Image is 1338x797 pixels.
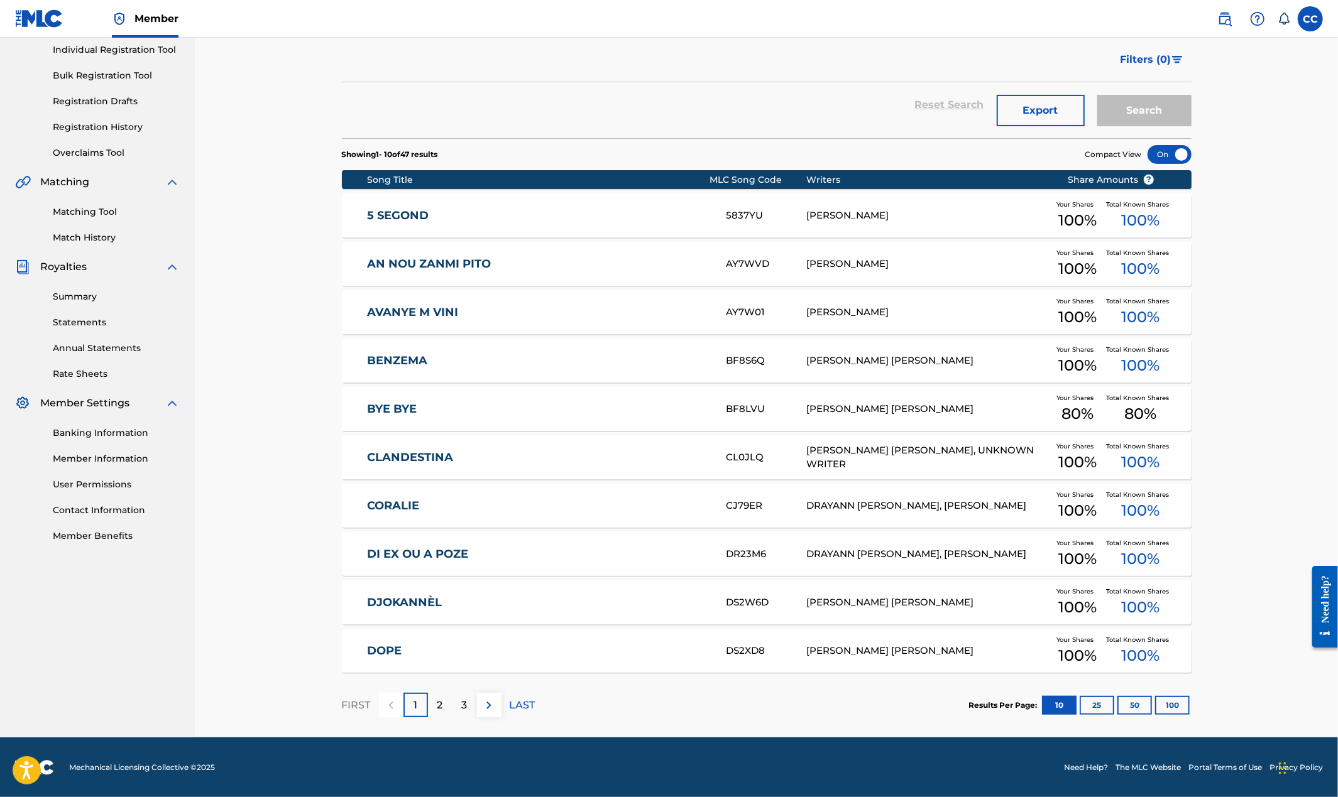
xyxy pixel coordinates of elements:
[806,644,1048,658] div: [PERSON_NAME] [PERSON_NAME]
[53,426,180,440] a: Banking Information
[1058,258,1097,280] span: 100 %
[1058,548,1097,570] span: 100 %
[726,402,806,416] div: BF8LVU
[53,146,180,160] a: Overclaims Tool
[15,259,30,274] img: Royalties
[53,316,180,329] a: Statements
[726,644,806,658] div: DS2XD8
[1056,248,1099,258] span: Your Shares
[53,342,180,355] a: Annual Statements
[40,259,87,274] span: Royalties
[53,95,180,108] a: Registration Drafts
[367,173,710,187] div: Song Title
[1056,635,1099,644] span: Your Shares
[53,367,180,381] a: Rate Sheets
[53,478,180,491] a: User Permissions
[806,354,1048,368] div: [PERSON_NAME] [PERSON_NAME]
[414,698,417,713] p: 1
[367,305,709,320] a: AVANYE M VINI
[1275,737,1338,797] iframe: Chat Widget
[342,149,438,160] p: Showing 1 - 10 of 47 results
[1298,6,1323,31] div: User Menu
[997,95,1085,126] button: Export
[1080,696,1114,715] button: 25
[53,69,180,82] a: Bulk Registration Tool
[806,499,1048,513] div: DRAYANN [PERSON_NAME], [PERSON_NAME]
[1121,209,1160,232] span: 100 %
[726,595,806,610] div: DS2W6D
[1056,200,1099,209] span: Your Shares
[53,121,180,134] a: Registration History
[1106,538,1174,548] span: Total Known Shares
[806,595,1048,610] div: [PERSON_NAME] [PERSON_NAME]
[1172,56,1183,63] img: filter
[1106,490,1174,499] span: Total Known Shares
[1250,11,1265,26] img: help
[1113,44,1192,75] button: Filters (0)
[1245,6,1270,31] div: Help
[1269,762,1323,773] a: Privacy Policy
[53,205,180,219] a: Matching Tool
[1278,13,1290,25] div: Notifications
[1121,548,1160,570] span: 100 %
[1056,296,1099,306] span: Your Shares
[367,450,709,465] a: CLANDESTINA
[1121,499,1160,522] span: 100 %
[1064,762,1108,773] a: Need Help?
[1058,209,1097,232] span: 100 %
[1121,354,1160,377] span: 100 %
[134,11,178,26] span: Member
[1058,596,1097,619] span: 100 %
[1121,52,1171,67] span: Filters ( 0 )
[1117,696,1152,715] button: 50
[806,402,1048,416] div: [PERSON_NAME] [PERSON_NAME]
[53,231,180,244] a: Match History
[367,644,709,658] a: DOPE
[15,9,63,28] img: MLC Logo
[367,595,709,610] a: DJOKANNÈL
[1058,644,1097,667] span: 100 %
[726,209,806,223] div: 5837YU
[1056,538,1099,548] span: Your Shares
[1106,587,1174,596] span: Total Known Shares
[726,547,806,561] div: DR23M6
[165,175,180,190] img: expand
[367,257,709,271] a: AN NOU ZANMI PITO
[806,209,1048,223] div: [PERSON_NAME]
[1212,6,1237,31] a: Public Search
[1121,644,1160,667] span: 100 %
[367,354,709,368] a: BENZEMA
[1121,306,1160,328] span: 100 %
[1056,442,1099,451] span: Your Shares
[1124,403,1156,425] span: 80 %
[462,698,468,713] p: 3
[15,175,31,190] img: Matching
[1106,200,1174,209] span: Total Known Shares
[367,209,709,223] a: 5 SEGOND
[1061,403,1094,425] span: 80 %
[726,305,806,320] div: AY7W01
[437,698,443,713] p: 2
[1106,442,1174,451] span: Total Known Shares
[806,257,1048,271] div: [PERSON_NAME]
[1279,749,1286,787] div: Drag
[1121,258,1160,280] span: 100 %
[1042,696,1077,715] button: 10
[1155,696,1190,715] button: 100
[1106,635,1174,644] span: Total Known Shares
[1121,451,1160,474] span: 100 %
[510,698,535,713] p: LAST
[726,450,806,465] div: CL0JLQ
[806,305,1048,320] div: [PERSON_NAME]
[806,173,1048,187] div: Writers
[1056,587,1099,596] span: Your Shares
[1106,393,1174,403] span: Total Known Shares
[1303,556,1338,658] iframe: Resource Center
[367,499,709,513] a: CORALIE
[40,175,89,190] span: Matching
[112,11,127,26] img: Top Rightsholder
[1058,354,1097,377] span: 100 %
[1106,296,1174,306] span: Total Known Shares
